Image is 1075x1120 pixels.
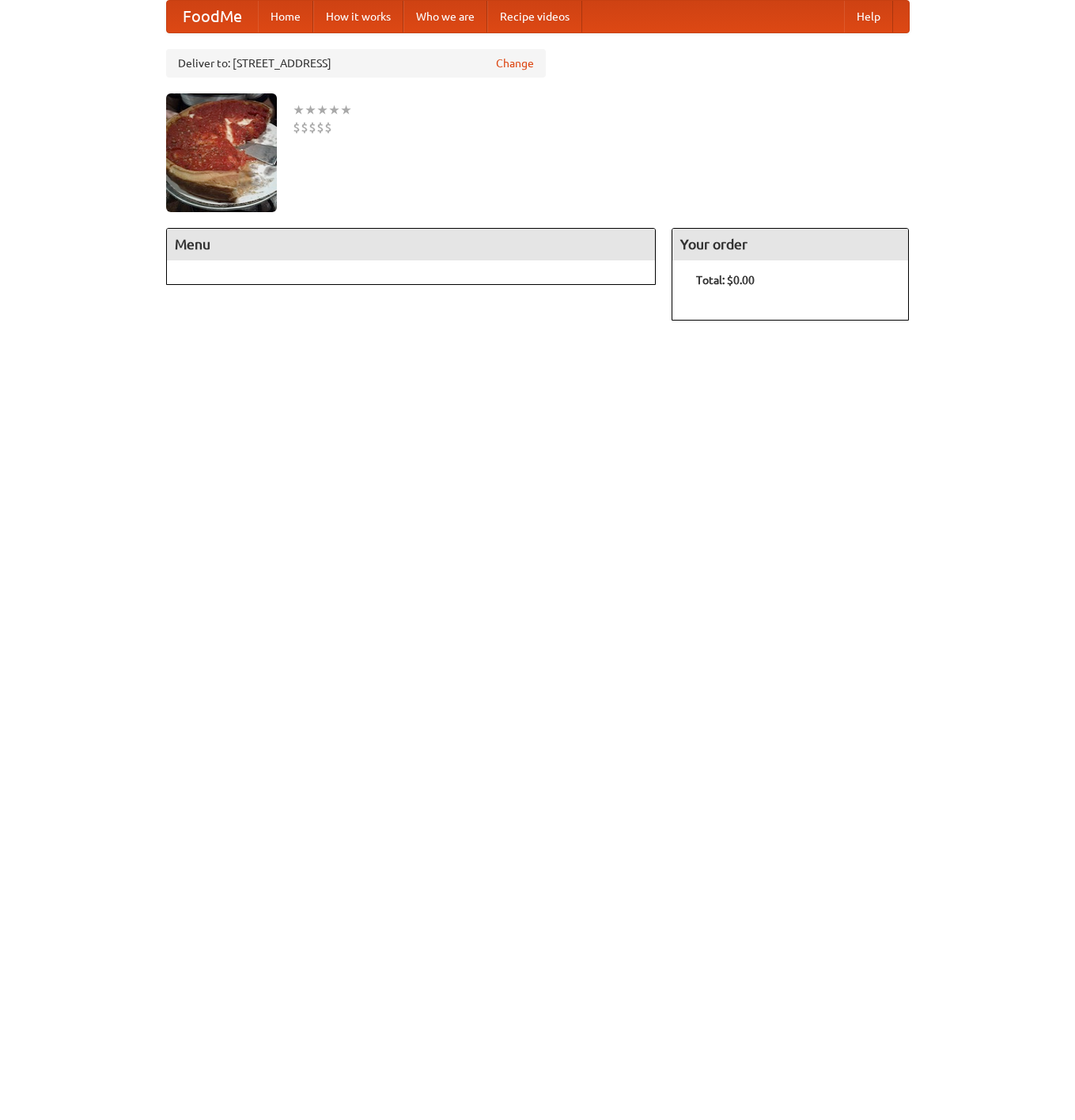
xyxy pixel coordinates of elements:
li: $ [308,119,316,136]
li: ★ [305,101,316,119]
li: $ [293,119,301,136]
li: ★ [293,101,305,119]
img: angular.jpg [166,93,277,212]
li: $ [301,119,308,136]
a: Home [258,1,313,32]
a: How it works [313,1,403,32]
h4: Your order [672,229,908,260]
li: ★ [328,101,340,119]
li: $ [324,119,332,136]
a: FoodMe [167,1,258,32]
h4: Menu [167,229,656,260]
li: ★ [340,101,352,119]
li: ★ [316,101,328,119]
a: Recipe videos [487,1,582,32]
a: Help [844,1,893,32]
div: Deliver to: [STREET_ADDRESS] [166,49,546,78]
b: Total: $0.00 [696,274,755,287]
a: Change [496,55,534,71]
li: $ [316,119,324,136]
a: Who we are [403,1,487,32]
